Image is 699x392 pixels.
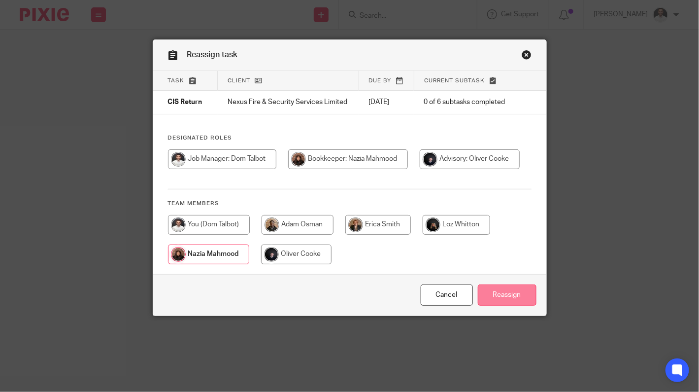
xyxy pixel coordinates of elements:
a: Close this dialog window [522,50,532,63]
span: Task [168,78,185,83]
span: Client [228,78,250,83]
input: Reassign [478,285,536,306]
p: [DATE] [368,97,404,107]
h4: Team members [168,200,532,208]
a: Close this dialog window [421,285,473,306]
span: Reassign task [187,51,238,59]
span: Due by [369,78,392,83]
span: Current subtask [424,78,485,83]
td: 0 of 6 subtasks completed [414,91,516,114]
h4: Designated Roles [168,134,532,142]
p: Nexus Fire & Security Services Limited [228,97,349,107]
span: CIS Return [168,99,202,106]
